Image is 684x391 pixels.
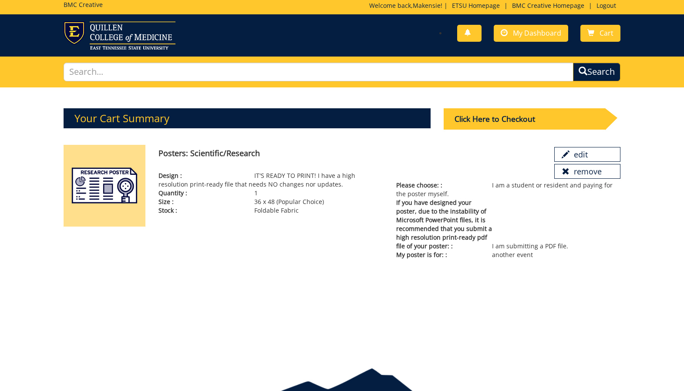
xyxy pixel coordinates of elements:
a: ETSU Homepage [448,1,504,10]
h5: BMC Creative [64,1,103,8]
p: I am submitting a PDF file. [396,198,620,251]
h4: Posters: Scientific/Research [158,149,541,158]
span: Please choose: : [396,181,492,190]
p: another event [396,251,620,259]
span: Cart [600,28,613,38]
a: My Dashboard [494,25,568,42]
span: Stock : [158,206,254,215]
p: IT'S READY TO PRINT! I have a high resolution print-ready file that needs NO changes nor updates. [158,171,383,189]
img: ETSU logo [64,21,175,50]
span: My poster is for: : [396,251,492,259]
p: 36 x 48 (Popular Choice) [158,197,383,206]
img: posters-scientific-5aa5927cecefc5.90805739.png [64,145,145,227]
div: Click Here to Checkout [444,108,605,130]
a: Logout [592,1,620,10]
button: Search [573,63,620,81]
span: Quantity : [158,189,254,197]
p: Foldable Fabric [158,206,383,215]
input: Search... [64,63,573,81]
h3: Your Cart Summary [64,108,431,128]
a: Makensie [413,1,441,10]
a: BMC Creative Homepage [508,1,589,10]
span: Design : [158,171,254,180]
a: Click Here to Checkout [444,124,619,132]
a: remove [554,164,620,179]
span: Size : [158,197,254,206]
p: I am a student or resident and paying for the poster myself. [396,181,620,198]
a: Cart [580,25,620,42]
span: If you have designed your poster, due to the instability of Microsoft PowerPoint files, it is rec... [396,198,492,251]
a: edit [554,147,620,162]
span: My Dashboard [513,28,561,38]
p: 1 [158,189,383,197]
p: Welcome back, ! | | | [369,1,620,10]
